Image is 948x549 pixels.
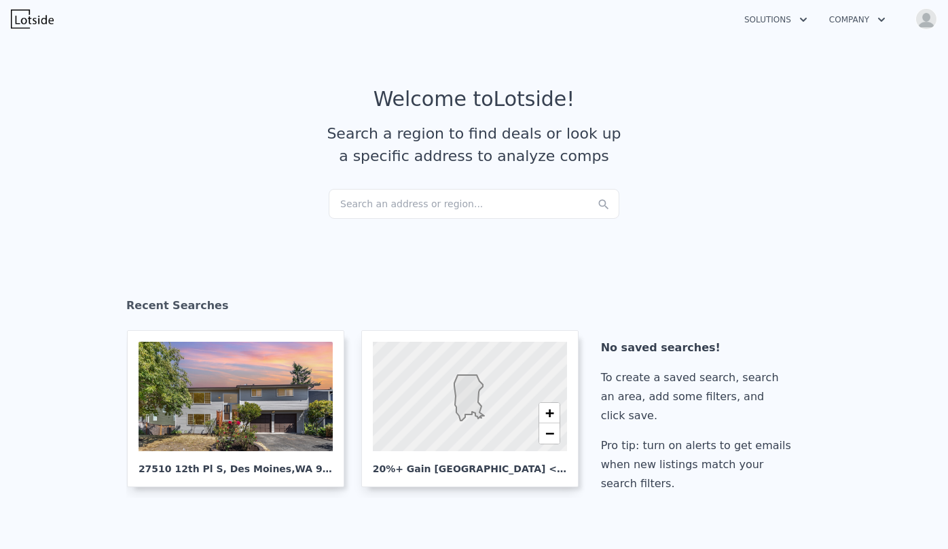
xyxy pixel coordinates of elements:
div: 20%+ Gain [GEOGRAPHIC_DATA] <$800K [373,451,567,476]
a: 27510 12th Pl S, Des Moines,WA 98198 [127,330,355,487]
img: avatar [915,8,937,30]
div: Welcome to Lotside ! [373,87,575,111]
a: 20%+ Gain [GEOGRAPHIC_DATA] <$800K [361,330,589,487]
div: Search a region to find deals or look up a specific address to analyze comps [322,122,626,167]
span: , WA 98198 [291,463,349,474]
img: Lotside [11,10,54,29]
a: Zoom out [539,423,560,444]
span: + [545,404,554,421]
div: Recent Searches [126,287,822,330]
button: Company [818,7,896,32]
div: 27510 12th Pl S , Des Moines [139,451,333,476]
span: − [545,425,554,442]
div: Pro tip: turn on alerts to get emails when new listings match your search filters. [601,436,797,493]
div: To create a saved search, search an area, add some filters, and click save. [601,368,797,425]
a: Zoom in [539,403,560,423]
div: Search an address or region... [329,189,619,219]
div: No saved searches! [601,338,797,357]
button: Solutions [733,7,818,32]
